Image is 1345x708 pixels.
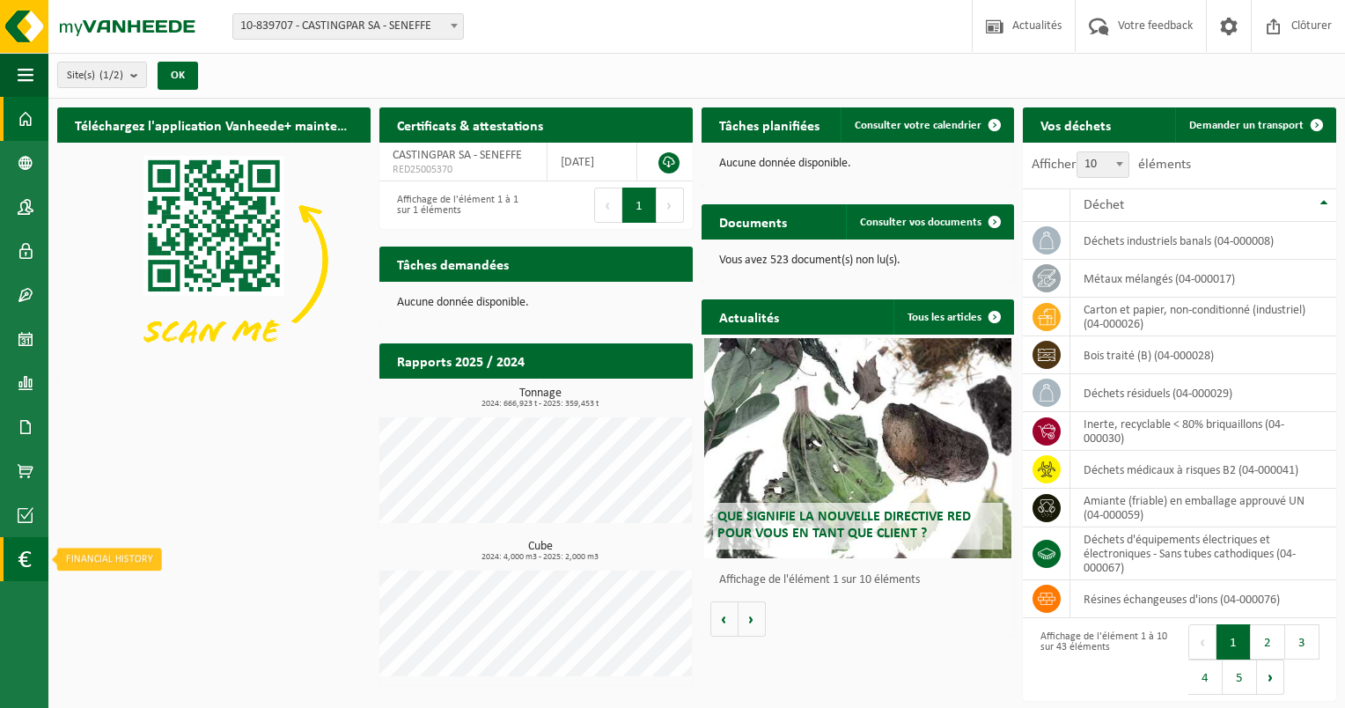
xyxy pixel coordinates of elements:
h2: Documents [702,204,805,239]
span: Consulter vos documents [860,217,981,228]
td: bois traité (B) (04-000028) [1070,336,1336,374]
label: Afficher éléments [1032,158,1191,172]
h3: Cube [388,541,693,562]
button: Site(s)(1/2) [57,62,147,88]
span: Déchet [1084,198,1124,212]
button: Vorige [710,601,739,637]
h2: Tâches planifiées [702,107,837,142]
h2: Rapports 2025 / 2024 [379,343,542,378]
td: déchets d'équipements électriques et électroniques - Sans tubes cathodiques (04-000067) [1070,527,1336,580]
count: (1/2) [99,70,123,81]
td: carton et papier, non-conditionné (industriel) (04-000026) [1070,298,1336,336]
button: Next [1257,660,1284,695]
a: Consulter votre calendrier [841,107,1012,143]
button: 1 [622,188,657,223]
td: inerte, recyclable < 80% briquaillons (04-000030) [1070,412,1336,451]
span: 2024: 666,923 t - 2025: 359,453 t [388,400,693,409]
button: 5 [1223,660,1257,695]
a: Demander un transport [1175,107,1334,143]
p: Affichage de l'élément 1 sur 10 éléments [719,574,1006,586]
span: Consulter votre calendrier [855,120,981,131]
h2: Certificats & attestations [379,107,561,142]
span: 10-839707 - CASTINGPAR SA - SENEFFE [232,13,464,40]
td: déchets résiduels (04-000029) [1070,374,1336,412]
td: métaux mélangés (04-000017) [1070,260,1336,298]
a: Consulter les rapports [540,378,691,413]
button: Previous [594,188,622,223]
p: Vous avez 523 document(s) non lu(s). [719,254,997,267]
span: 10-839707 - CASTINGPAR SA - SENEFFE [233,14,463,39]
span: 10 [1077,152,1128,177]
span: 2024: 4,000 m3 - 2025: 2,000 m3 [388,553,693,562]
button: 4 [1188,660,1223,695]
button: Previous [1188,624,1216,660]
div: Affichage de l'élément 1 à 1 sur 1 éléments [388,186,527,225]
h3: Tonnage [388,387,693,409]
h2: Téléchargez l'application Vanheede+ maintenant! [57,107,371,142]
button: 3 [1285,624,1319,660]
span: Que signifie la nouvelle directive RED pour vous en tant que client ? [717,510,971,541]
td: déchets médicaux à risques B2 (04-000041) [1070,451,1336,489]
p: Aucune donnée disponible. [719,158,997,170]
td: déchets industriels banals (04-000008) [1070,222,1336,260]
button: 1 [1216,624,1251,660]
h2: Vos déchets [1023,107,1128,142]
button: 2 [1251,624,1285,660]
span: Site(s) [67,63,123,89]
div: Affichage de l'élément 1 à 10 sur 43 éléments [1032,623,1171,697]
span: 10 [1077,151,1129,178]
button: OK [158,62,198,90]
h2: Tâches demandées [379,247,526,281]
td: Résines échangeuses d'ions (04-000076) [1070,580,1336,618]
h2: Actualités [702,299,797,334]
td: amiante (friable) en emballage approuvé UN (04-000059) [1070,489,1336,527]
a: Que signifie la nouvelle directive RED pour vous en tant que client ? [704,338,1011,558]
img: Download de VHEPlus App [57,143,371,378]
span: CASTINGPAR SA - SENEFFE [393,149,522,162]
p: Aucune donnée disponible. [397,297,675,309]
button: Volgende [739,601,766,637]
a: Consulter vos documents [846,204,1012,240]
span: Demander un transport [1189,120,1304,131]
button: Next [657,188,684,223]
span: RED25005370 [393,163,533,177]
td: [DATE] [548,143,637,181]
a: Tous les articles [893,299,1012,335]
